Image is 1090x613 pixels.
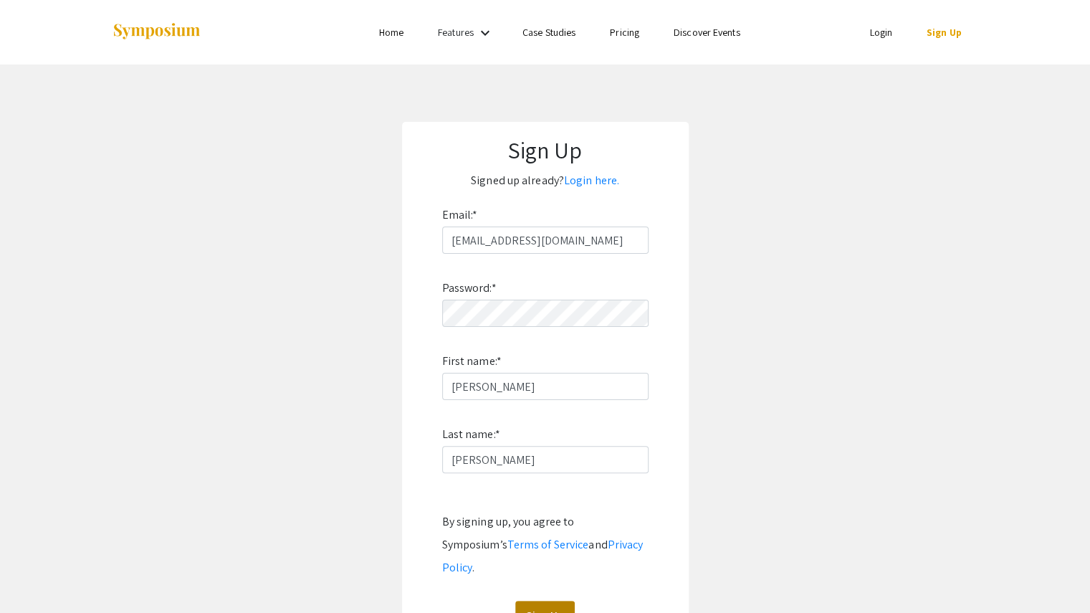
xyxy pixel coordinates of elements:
[564,173,619,188] a: Login here.
[442,277,497,300] label: Password:
[610,26,639,39] a: Pricing
[11,548,61,602] iframe: Chat
[442,423,500,446] label: Last name:
[442,204,478,227] label: Email:
[674,26,740,39] a: Discover Events
[379,26,403,39] a: Home
[522,26,575,39] a: Case Studies
[416,169,674,192] p: Signed up already?
[869,26,892,39] a: Login
[442,350,502,373] label: First name:
[507,537,589,552] a: Terms of Service
[477,24,494,42] mat-icon: Expand Features list
[927,26,962,39] a: Sign Up
[112,22,201,42] img: Symposium by ForagerOne
[442,510,649,579] div: By signing up, you agree to Symposium’s and .
[438,26,474,39] a: Features
[416,136,674,163] h1: Sign Up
